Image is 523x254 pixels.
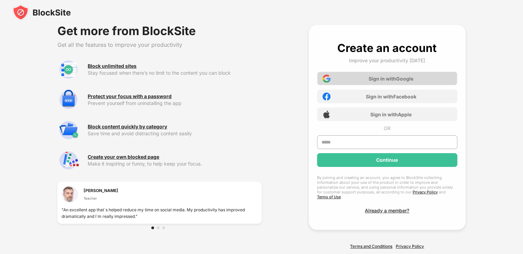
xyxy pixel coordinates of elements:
div: Improve your productivity [DATE] [349,57,425,63]
div: Get all the features to improve your productivity [57,41,261,48]
div: Sign in with Google [369,76,413,82]
div: [PERSON_NAME] [84,187,118,194]
div: Prevent yourself from uninstalling the app [88,100,261,106]
div: "An excellent app that`s helped reduce my time on social media. My productivity has improved dram... [62,207,257,220]
div: Make it inspiring or funny, to help keep your focus. [88,161,261,167]
div: Already a member? [365,208,409,213]
a: Terms of Use [317,194,341,199]
img: apple-icon.png [323,110,330,118]
img: premium-customize-block-page.svg [57,149,79,171]
img: premium-unlimited-blocklist.svg [57,59,79,81]
div: Block content quickly by category [88,124,167,129]
div: Sign in with Apple [370,112,412,117]
img: google-icon.png [323,75,330,83]
div: Stay focused when there’s no limit to the content you can block [88,70,261,76]
img: facebook-icon.png [323,93,330,100]
img: testimonial-1.jpg [62,186,78,202]
div: OR [384,125,391,131]
div: Protect your focus with a password [88,94,172,99]
div: Sign in with Facebook [366,94,416,99]
div: Get more from BlockSite [57,25,261,37]
div: Continue [376,157,398,163]
div: Save time and avoid distracting content easily [88,131,261,136]
div: Create an account [337,41,437,55]
a: Terms and Conditions [350,244,392,249]
div: Create your own blocked page [88,154,159,160]
div: Teacher [84,195,118,201]
img: premium-password-protection.svg [57,89,79,111]
a: Privacy Policy [396,244,424,249]
img: premium-category.svg [57,119,79,141]
div: Block unlimited sites [88,63,137,69]
div: By joining and creating an account, you agree to BlockSite collecting information about your use ... [317,175,457,199]
a: Privacy Policy [413,190,438,194]
img: blocksite-icon-black.svg [12,4,71,21]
